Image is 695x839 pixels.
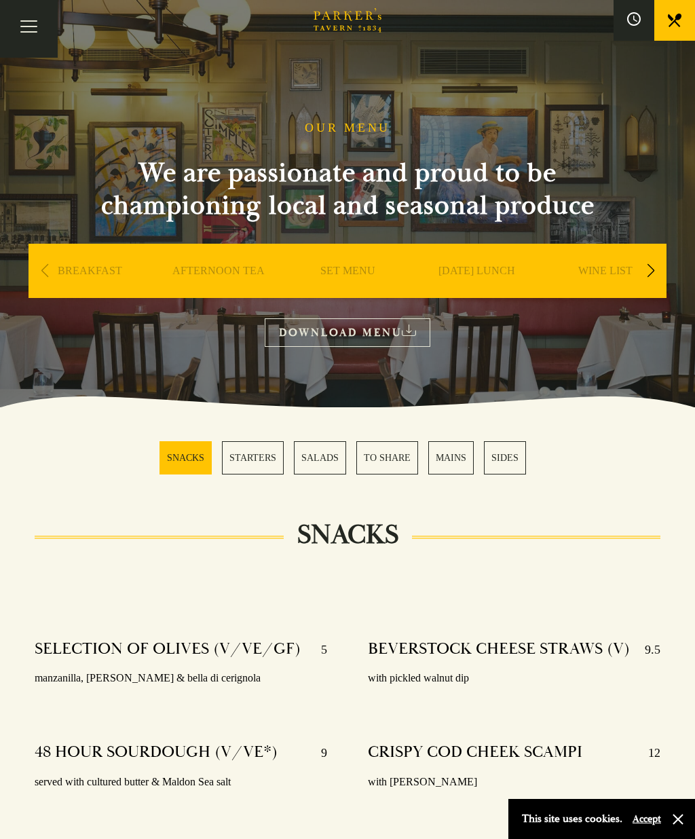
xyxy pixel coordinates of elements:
button: Accept [633,813,661,825]
p: 9.5 [631,639,660,660]
a: DOWNLOAD MENU [265,318,430,346]
p: 9 [307,742,327,764]
h4: BEVERSTOCK CHEESE STRAWS (V) [368,639,630,660]
div: 3 / 9 [286,244,409,339]
h1: OUR MENU [305,121,390,136]
div: 2 / 9 [157,244,280,339]
p: with [PERSON_NAME] [368,772,660,792]
div: 4 / 9 [415,244,538,339]
p: served with cultured butter & Maldon Sea salt [35,772,327,792]
a: AFTERNOON TEA [172,264,265,318]
div: 5 / 9 [544,244,666,339]
h2: SNACKS [284,519,412,551]
a: [DATE] LUNCH [438,264,515,318]
a: SET MENU [320,264,375,318]
div: Next slide [641,256,660,286]
p: manzanilla, [PERSON_NAME] & bella di cerignola [35,669,327,688]
a: BREAKFAST [58,264,122,318]
a: 4 / 6 [356,441,418,474]
h4: 48 HOUR SOURDOUGH (V/VE*) [35,742,278,764]
p: with pickled walnut dip [368,669,660,688]
h4: CRISPY COD CHEEK SCAMPI [368,742,582,764]
a: 3 / 6 [294,441,346,474]
p: 5 [307,639,327,660]
h4: SELECTION OF OLIVES (V/VE/GF) [35,639,301,660]
p: 12 [635,742,660,764]
h2: We are passionate and proud to be championing local and seasonal produce [76,157,619,222]
div: 1 / 9 [29,244,151,339]
a: 5 / 6 [428,441,474,474]
a: 2 / 6 [222,441,284,474]
a: 1 / 6 [159,441,212,474]
button: Close and accept [671,813,685,826]
p: This site uses cookies. [522,809,622,829]
a: WINE LIST [578,264,633,318]
a: 6 / 6 [484,441,526,474]
div: Previous slide [35,256,54,286]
